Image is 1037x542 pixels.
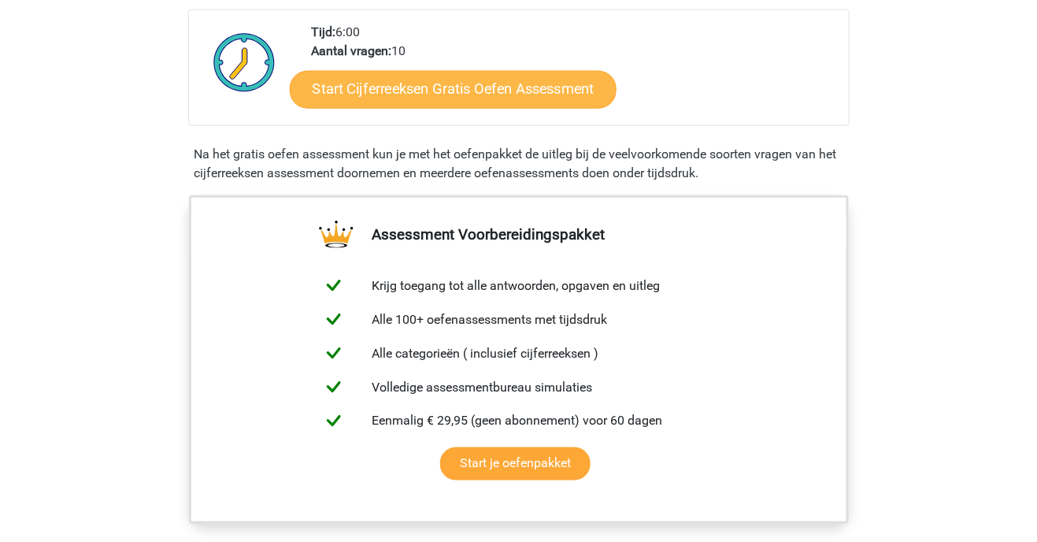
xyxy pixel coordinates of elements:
div: 6:00 10 [299,23,848,125]
a: Start je oefenpakket [440,447,591,481]
img: Klok [205,23,284,102]
div: Na het gratis oefen assessment kun je met het oefenpakket de uitleg bij de veelvoorkomende soorte... [188,145,850,183]
b: Tijd: [311,24,335,39]
a: Start Cijferreeksen Gratis Oefen Assessment [290,70,617,108]
b: Aantal vragen: [311,43,391,58]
